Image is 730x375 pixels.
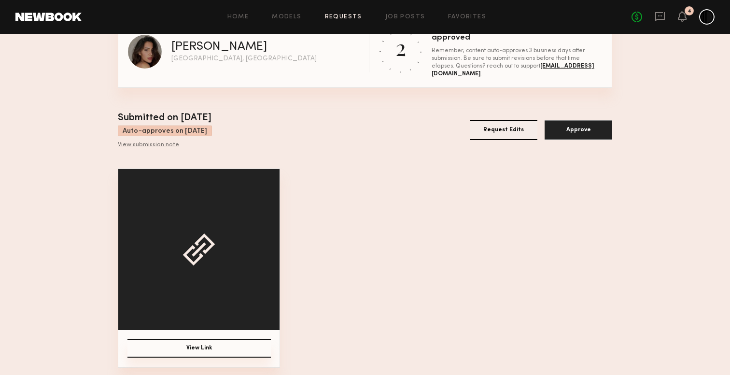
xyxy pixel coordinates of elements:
[395,32,406,62] div: 2
[272,14,301,20] a: Models
[688,9,691,14] div: 4
[545,120,612,140] button: Approve
[127,339,271,358] button: View Link
[227,14,249,20] a: Home
[118,141,212,149] div: View submission note
[171,56,317,62] div: [GEOGRAPHIC_DATA], [GEOGRAPHIC_DATA]
[385,14,425,20] a: Job Posts
[171,41,267,53] div: [PERSON_NAME]
[432,26,602,42] div: Days & 23 hours left until content is auto-approved
[118,111,212,125] div: Submitted on [DATE]
[432,47,602,78] div: Remember, content auto-approves 3 business days after submission. Be sure to submit revisions bef...
[325,14,362,20] a: Requests
[448,14,486,20] a: Favorites
[128,35,162,69] img: Briane J profile picture.
[470,120,537,140] button: Request Edits
[118,125,212,136] div: Auto-approves on [DATE]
